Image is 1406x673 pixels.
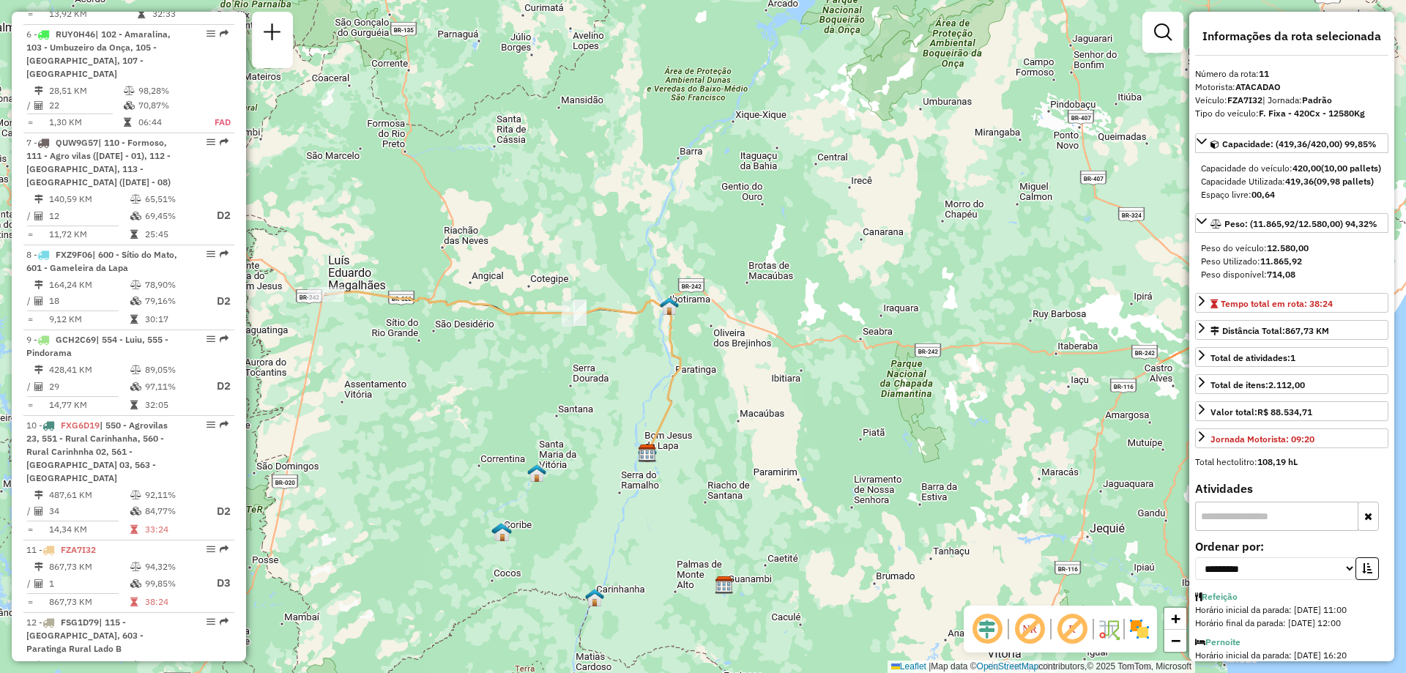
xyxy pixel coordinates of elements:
div: Map data © contributors,© 2025 TomTom, Microsoft [888,661,1195,673]
i: Tempo total em rota [130,525,138,534]
span: 7 - [26,137,171,187]
span: − [1171,631,1180,650]
span: 9 - [26,334,168,358]
td: 65,51% [144,192,203,207]
td: 1,30 KM [48,115,123,130]
h4: Atividades [1195,482,1388,496]
em: Rota exportada [220,617,228,626]
td: 867,73 KM [48,559,130,574]
td: 9,12 KM [48,312,130,327]
i: Distância Total [34,86,43,95]
p: D2 [204,378,231,395]
div: Número da rota: [1195,67,1388,81]
td: 69,45% [144,207,203,225]
span: FXZ9F06 [56,249,92,260]
td: 38:24 [144,595,203,609]
td: 89,05% [144,362,203,377]
span: FZA7I32 [61,544,96,555]
button: Ordem crescente [1355,557,1379,580]
i: Distância Total [34,365,43,374]
td: 33:24 [144,522,203,537]
a: Zoom out [1164,630,1186,652]
a: Leaflet [891,661,926,672]
strong: 714,08 [1267,269,1295,280]
i: Distância Total [34,280,43,289]
div: Total de itens: [1210,379,1305,392]
td: 94,32% [144,559,203,574]
strong: 419,36 [1285,176,1314,187]
div: Peso: (11.865,92/12.580,00) 94,32% [1195,236,1388,287]
td: 78,90% [144,278,203,292]
td: 32:33 [152,7,216,21]
span: 11 - [26,544,96,555]
td: 867,73 KM [48,595,130,609]
span: Exibir NR [1012,611,1047,647]
strong: 12.580,00 [1267,242,1309,253]
td: = [26,115,34,130]
td: 25:45 [144,227,203,242]
td: 22 [48,98,123,113]
em: Rota exportada [220,545,228,554]
td: 214,55 KM [48,658,130,673]
div: Total hectolitro: [1195,456,1388,469]
span: Peso: (11.865,92/12.580,00) 94,32% [1224,218,1377,229]
img: RT PA - Santa Maria da Vitória [527,464,546,483]
td: 11,72 KM [48,227,130,242]
em: Rota exportada [220,335,228,343]
i: Distância Total [34,562,43,571]
p: D2 [204,293,231,310]
a: Peso: (11.865,92/12.580,00) 94,32% [1195,213,1388,233]
div: Horário inicial da parada: [DATE] 16:20 [1195,649,1388,662]
span: | 554 - Luiu, 555 - Pindorama [26,334,168,358]
i: Tempo total em rota [124,118,131,127]
i: % de utilização do peso [130,280,141,289]
i: Total de Atividades [34,297,43,305]
a: Distância Total:867,73 KM [1195,320,1388,340]
td: = [26,227,34,242]
td: 428,41 KM [48,362,130,377]
div: Valor total: [1210,406,1312,419]
span: Exibir rótulo [1054,611,1090,647]
span: 8 - [26,249,177,273]
span: 12 - [26,617,144,654]
label: Ordenar por: [1195,538,1388,555]
a: Valor total:R$ 88.534,71 [1195,401,1388,421]
i: % de utilização do peso [130,195,141,204]
td: 28,51 KM [48,83,123,98]
i: Total de Atividades [34,382,43,391]
span: FSG1D79 [61,617,99,628]
p: D2 [204,503,231,520]
strong: 420,00 [1292,163,1321,174]
span: | 115 - [GEOGRAPHIC_DATA], 603 - Paratinga Rural Lado B [26,617,144,654]
p: D3 [204,575,231,592]
span: Peso do veículo: [1201,242,1309,253]
em: Opções [207,545,215,554]
td: 99,33% [144,658,203,673]
td: 84,77% [144,502,203,521]
div: Distância Total: [1210,324,1329,338]
span: | 600 - Sítio do Mato, 601 - Gameleira da Lapa [26,249,177,273]
td: = [26,7,34,21]
td: / [26,502,34,521]
div: Motorista: [1195,81,1388,94]
em: Rota exportada [220,250,228,259]
td: = [26,522,34,537]
em: Opções [207,138,215,146]
em: Rota exportada [220,420,228,429]
i: % de utilização da cubagem [130,507,141,516]
i: % de utilização do peso [130,365,141,374]
i: Total de Atividades [34,212,43,220]
span: | 110 - Formoso, 111 - Agro vilas ([DATE] - 01), 112 - [GEOGRAPHIC_DATA], 113 - [GEOGRAPHIC_DATA]... [26,137,171,187]
a: Zoom in [1164,608,1186,630]
td: / [26,207,34,225]
strong: 108,19 hL [1257,456,1298,467]
td: = [26,398,34,412]
em: Opções [207,335,215,343]
td: 18 [48,292,130,311]
td: 99,85% [144,574,203,592]
div: Tipo do veículo: [1195,107,1388,120]
i: % de utilização da cubagem [124,101,135,110]
td: 13,92 KM [48,7,137,21]
span: + [1171,609,1180,628]
td: FAD [198,115,231,130]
